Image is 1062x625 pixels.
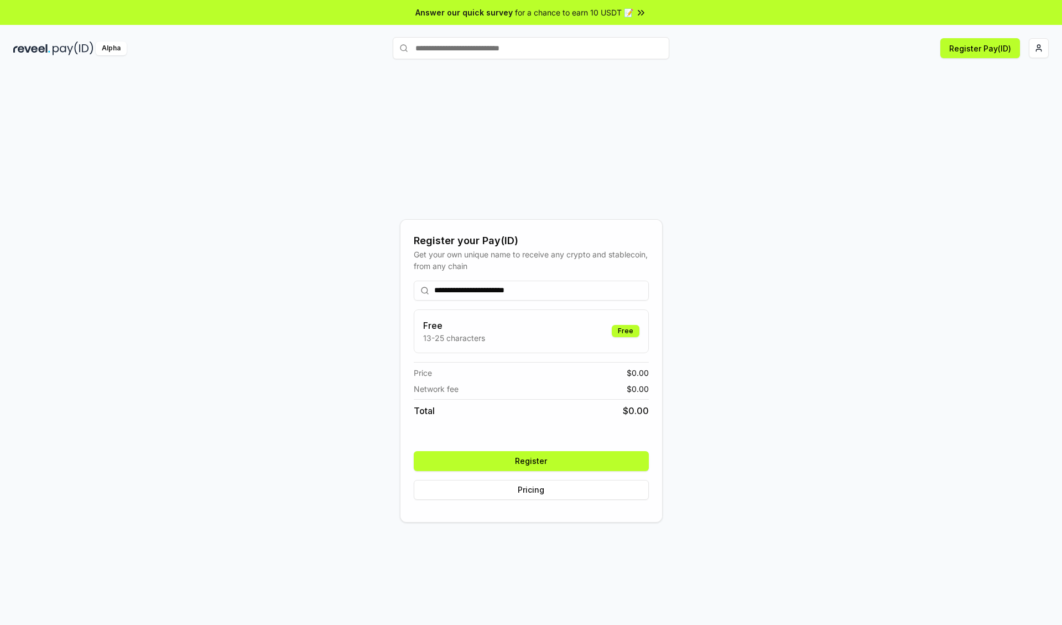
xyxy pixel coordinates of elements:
[13,42,50,55] img: reveel_dark
[414,451,649,471] button: Register
[414,249,649,272] div: Get your own unique name to receive any crypto and stablecoin, from any chain
[627,367,649,379] span: $ 0.00
[414,233,649,249] div: Register your Pay(ID)
[423,319,485,332] h3: Free
[515,7,633,18] span: for a chance to earn 10 USDT 📝
[414,480,649,500] button: Pricing
[96,42,127,55] div: Alpha
[627,383,649,395] span: $ 0.00
[415,7,513,18] span: Answer our quick survey
[414,367,432,379] span: Price
[423,332,485,344] p: 13-25 characters
[623,404,649,417] span: $ 0.00
[53,42,93,55] img: pay_id
[612,325,639,337] div: Free
[414,383,459,395] span: Network fee
[414,404,435,417] span: Total
[940,38,1020,58] button: Register Pay(ID)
